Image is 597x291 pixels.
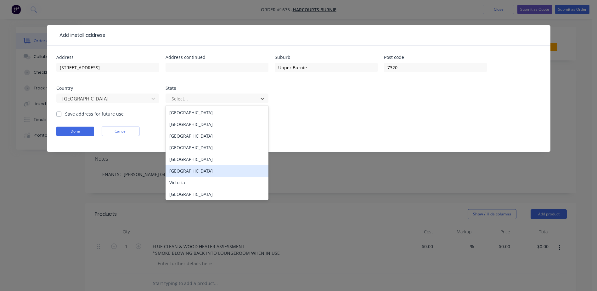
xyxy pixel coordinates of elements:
[166,153,268,165] div: [GEOGRAPHIC_DATA]
[65,111,124,117] label: Save address for future use
[166,165,268,177] div: [GEOGRAPHIC_DATA]
[56,55,159,60] div: Address
[166,86,268,90] div: State
[384,55,487,60] div: Post code
[166,130,268,142] div: [GEOGRAPHIC_DATA]
[166,142,268,153] div: [GEOGRAPHIC_DATA]
[56,31,105,39] div: Add install address
[56,86,159,90] div: Country
[166,107,268,118] div: [GEOGRAPHIC_DATA]
[166,188,268,200] div: [GEOGRAPHIC_DATA]
[275,55,378,60] div: Suburb
[102,127,139,136] button: Cancel
[166,55,268,60] div: Address continued
[166,177,268,188] div: Victoria
[56,127,94,136] button: Done
[166,118,268,130] div: [GEOGRAPHIC_DATA]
